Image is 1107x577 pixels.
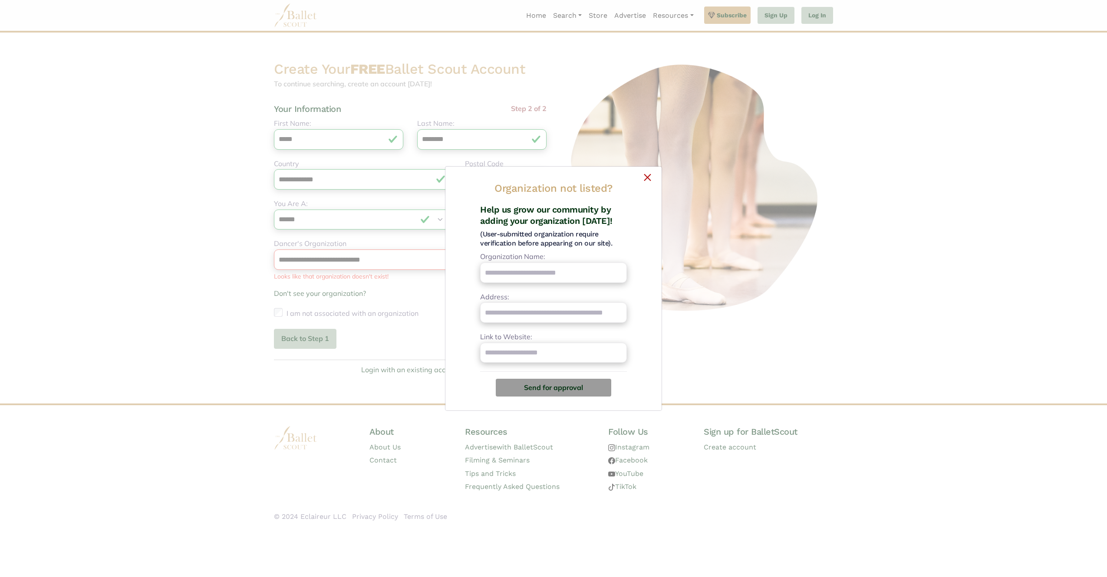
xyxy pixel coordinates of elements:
[480,292,509,303] label: Address:
[496,379,611,396] button: Send for approval
[494,180,612,197] h3: Organization not listed?
[480,230,627,248] h5: (User-submitted organization require verification before appearing on our site).
[480,204,627,226] h4: Help us grow our community by adding your organization [DATE]!
[480,331,532,343] label: Link to Website:
[480,251,545,262] label: Organization Name:
[452,174,655,179] button: ×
